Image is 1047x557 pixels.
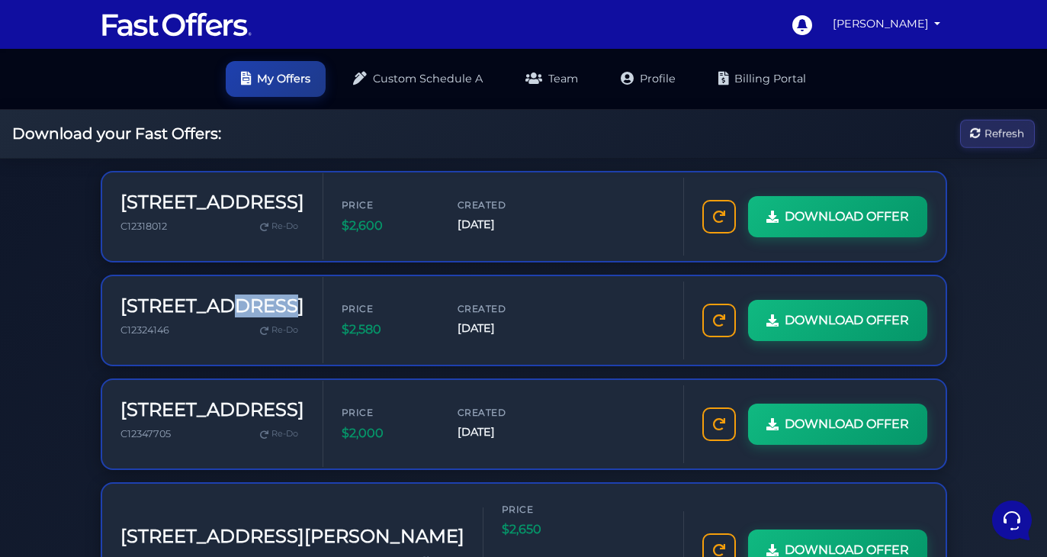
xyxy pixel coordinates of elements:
span: Re-Do [271,427,298,441]
span: Price [342,405,433,420]
a: See all [246,110,281,122]
button: Home [12,417,106,452]
p: Thank you for trying. We will escalate this matter and have the support team look into it as soon... [64,153,235,168]
span: Created [458,405,549,420]
span: $2,000 [342,423,433,443]
a: Re-Do [254,217,304,237]
p: Help [236,438,256,452]
span: Price [342,301,433,316]
h2: Hello [DEMOGRAPHIC_DATA] 👋 [12,12,256,85]
span: Your Conversations [24,110,124,122]
button: Help [199,417,293,452]
h2: Download your Fast Offers: [12,124,221,143]
a: DOWNLOAD OFFER [748,196,927,237]
span: Refresh [984,125,1024,142]
iframe: Customerly Messenger Launcher [989,497,1035,543]
a: [PERSON_NAME] [827,9,947,39]
span: Re-Do [271,324,298,337]
span: Aura [64,134,235,150]
p: Messages [131,438,175,452]
a: DOWNLOAD OFFER [748,404,927,445]
span: C12318012 [120,221,167,232]
span: Find an Answer [24,241,104,253]
a: Billing Portal [703,61,821,97]
h3: [STREET_ADDRESS] [120,192,304,214]
a: Open Help Center [190,241,281,253]
a: Re-Do [254,424,304,444]
p: 7mo ago [244,134,281,148]
span: $2,600 [342,216,433,236]
span: C12324146 [120,324,169,336]
h3: [STREET_ADDRESS] [120,295,304,317]
h3: [STREET_ADDRESS][PERSON_NAME] [120,526,464,548]
span: Created [458,301,549,316]
span: C12347705 [120,428,171,439]
button: Start a Conversation [24,180,281,211]
span: [DATE] [458,216,549,233]
span: Created [458,198,549,212]
input: Search for an Article... [34,274,249,289]
a: Profile [605,61,691,97]
span: [DATE] [458,423,549,441]
span: Price [342,198,433,212]
a: Team [510,61,593,97]
p: Home [46,438,72,452]
span: [DATE] [458,320,549,337]
a: AuraThank you for trying. We will escalate this matter and have the support team look into it as ... [18,128,287,174]
a: DOWNLOAD OFFER [748,300,927,341]
a: Re-Do [254,320,304,340]
span: $2,650 [502,520,593,539]
a: My Offers [226,61,326,97]
span: Re-Do [271,220,298,233]
button: Refresh [960,120,1035,148]
span: DOWNLOAD OFFER [785,207,909,227]
span: Start a Conversation [110,189,214,201]
h3: [STREET_ADDRESS] [120,399,304,421]
a: Custom Schedule A [338,61,498,97]
span: $2,580 [342,320,433,340]
button: Messages [106,417,200,452]
img: dark [24,136,55,166]
span: Price [502,502,593,517]
span: DOWNLOAD OFFER [785,414,909,434]
span: DOWNLOAD OFFER [785,311,909,330]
